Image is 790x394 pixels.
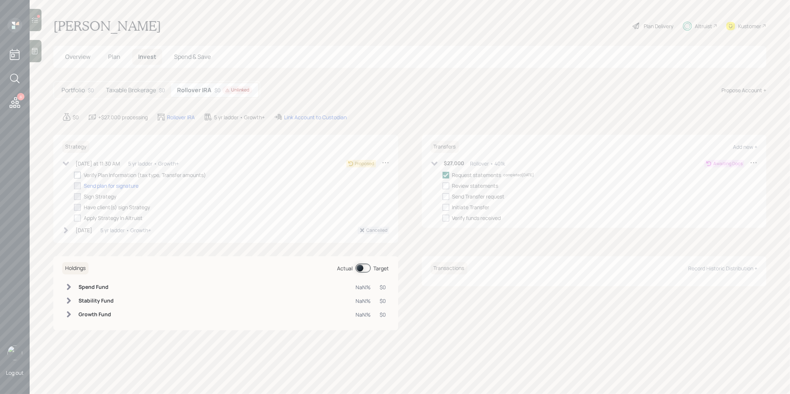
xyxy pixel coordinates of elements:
[76,226,92,234] div: [DATE]
[174,53,211,61] span: Spend & Save
[644,22,673,30] div: Plan Delivery
[76,160,120,167] div: [DATE] at 11:30 AM
[84,171,206,179] div: Verify Plan Information (tax type, Transfer amounts)
[688,265,757,272] div: Record Historic Distribution +
[431,141,459,153] h6: Transfers
[452,203,490,211] div: Initiate Transfer
[721,86,766,94] div: Propose Account +
[84,182,139,190] div: Send plan for signature
[374,264,389,272] div: Target
[88,86,94,94] div: $0
[356,311,371,318] div: NaN%
[108,53,120,61] span: Plan
[84,214,143,222] div: Apply Strategy In Altruist
[367,227,388,234] div: Cancelled
[79,311,114,318] h6: Growth Fund
[733,143,757,150] div: Add new +
[62,262,89,274] h6: Holdings
[225,87,249,93] div: Unlinked
[7,345,22,360] img: treva-nostdahl-headshot.png
[177,87,211,94] h5: Rollover IRA
[284,113,347,121] div: Link Account to Custodian
[84,203,150,211] div: Have client(s) sign Strategy
[452,171,501,179] div: Request statements
[452,214,501,222] div: Verify funds received
[79,298,114,304] h6: Stability Fund
[6,369,24,376] div: Log out
[138,53,156,61] span: Invest
[356,297,371,305] div: NaN%
[452,182,499,190] div: Review statements
[214,113,265,121] div: 5 yr ladder • Growth+
[380,297,386,305] div: $0
[159,86,165,94] div: $0
[380,283,386,291] div: $0
[380,311,386,318] div: $0
[713,160,743,167] div: Awaiting Docs
[214,86,252,94] div: $0
[84,193,116,200] div: Sign Strategy
[79,284,114,290] h6: Spend Fund
[61,87,85,94] h5: Portfolio
[431,262,467,274] h6: Transactions
[167,113,195,121] div: Rollover IRA
[337,264,353,272] div: Actual
[98,113,148,121] div: +$27,000 processing
[128,160,179,167] div: 5 yr ladder • Growth+
[62,141,89,153] h6: Strategy
[695,22,712,30] div: Altruist
[504,172,534,178] div: completed [DATE]
[73,113,79,121] div: $0
[452,193,505,200] div: Send Transfer request
[100,226,151,234] div: 5 yr ladder • Growth+
[17,93,24,100] div: 6
[106,87,156,94] h5: Taxable Brokerage
[356,283,371,291] div: NaN%
[65,53,90,61] span: Overview
[470,160,506,167] div: Rollover • 401k
[738,22,761,30] div: Kustomer
[53,18,161,34] h1: [PERSON_NAME]
[355,160,374,167] div: Proposed
[444,160,464,167] h6: $27,000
